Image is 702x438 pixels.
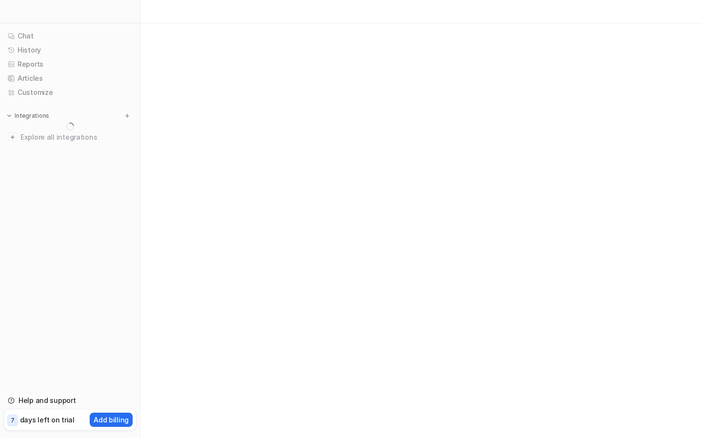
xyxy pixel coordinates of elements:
[8,132,18,142] img: explore all integrations
[4,86,136,99] a: Customize
[15,112,49,120] p: Integrations
[4,130,136,144] a: Explore all integrations
[4,394,136,407] a: Help and support
[6,112,13,119] img: expand menu
[94,415,129,425] p: Add billing
[4,72,136,85] a: Articles
[11,416,15,425] p: 7
[124,112,131,119] img: menu_add.svg
[20,415,75,425] p: days left on trial
[4,111,52,121] button: Integrations
[4,57,136,71] a: Reports
[4,29,136,43] a: Chat
[20,129,132,145] span: Explore all integrations
[4,43,136,57] a: History
[90,413,133,427] button: Add billing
